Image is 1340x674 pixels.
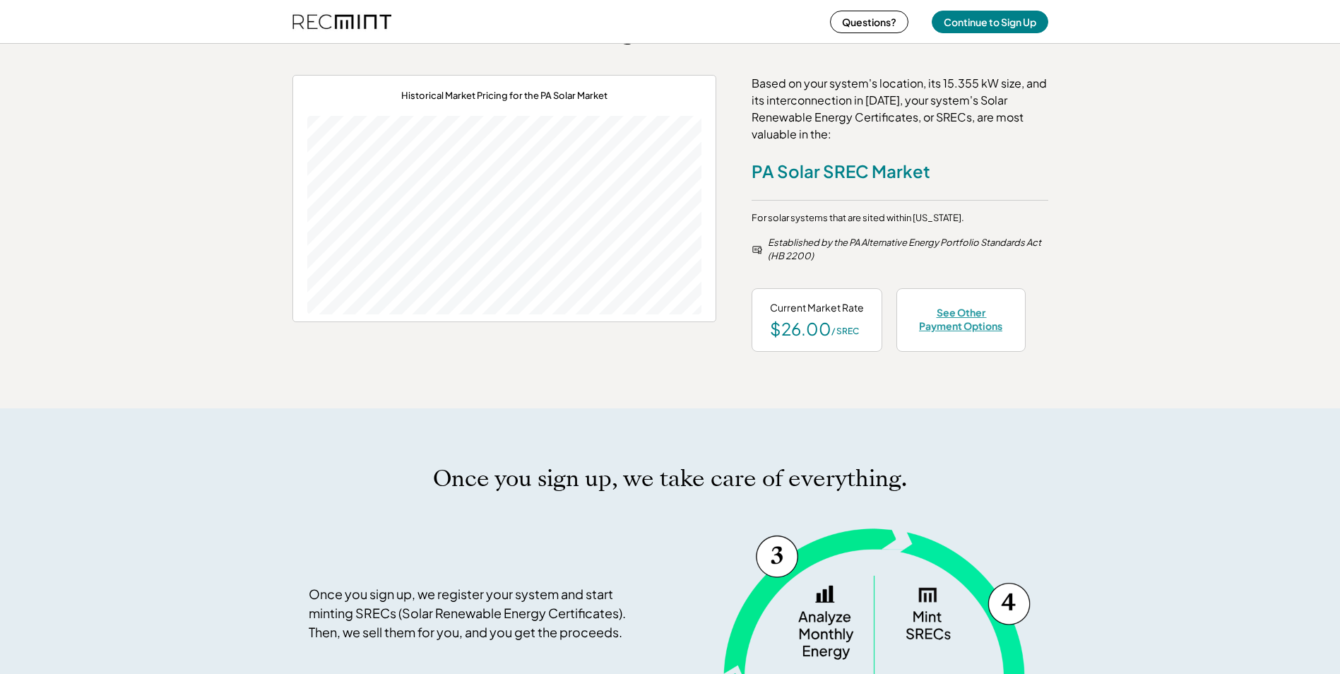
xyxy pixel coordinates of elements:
div: Historical Market Pricing for the PA Solar Market [401,90,607,102]
div: For solar systems that are sited within [US_STATE]. [752,211,964,225]
h1: Once you sign up, we take care of everything. [433,465,907,492]
div: PA Solar SREC Market [752,160,930,182]
button: Questions? [830,11,908,33]
button: Continue to Sign Up [932,11,1048,33]
div: Once you sign up, we register your system and start minting SRECs (Solar Renewable Energy Certifi... [309,584,644,642]
img: recmint-logotype%403x%20%281%29.jpeg [292,3,391,40]
div: Established by the PA Alternative Energy Portfolio Standards Act (HB 2200) [768,236,1048,264]
div: $26.00 [770,320,831,337]
div: See Other Payment Options [915,306,1007,331]
div: / SREC [831,326,859,338]
div: Current Market Rate [770,301,864,315]
div: Based on your system's location, its 15.355 kW size, and its interconnection in [DATE], your syst... [752,75,1048,143]
h1: SRECs are bought and sold on markets. [465,18,875,46]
